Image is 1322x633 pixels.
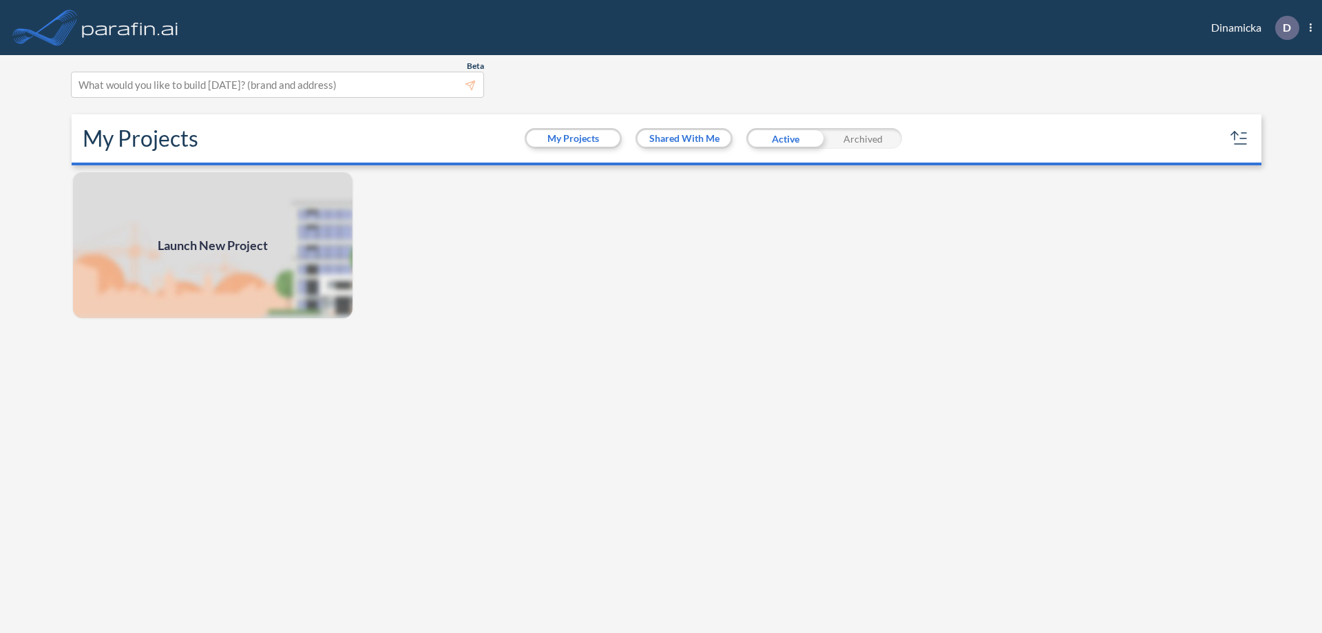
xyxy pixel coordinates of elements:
[83,125,198,152] h2: My Projects
[72,171,354,320] a: Launch New Project
[158,236,268,255] span: Launch New Project
[824,128,902,149] div: Archived
[746,128,824,149] div: Active
[79,14,181,41] img: logo
[467,61,484,72] span: Beta
[1228,127,1250,149] button: sort
[527,130,620,147] button: My Projects
[1190,16,1312,40] div: Dinamicka
[72,171,354,320] img: add
[638,130,731,147] button: Shared With Me
[1283,21,1291,34] p: D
